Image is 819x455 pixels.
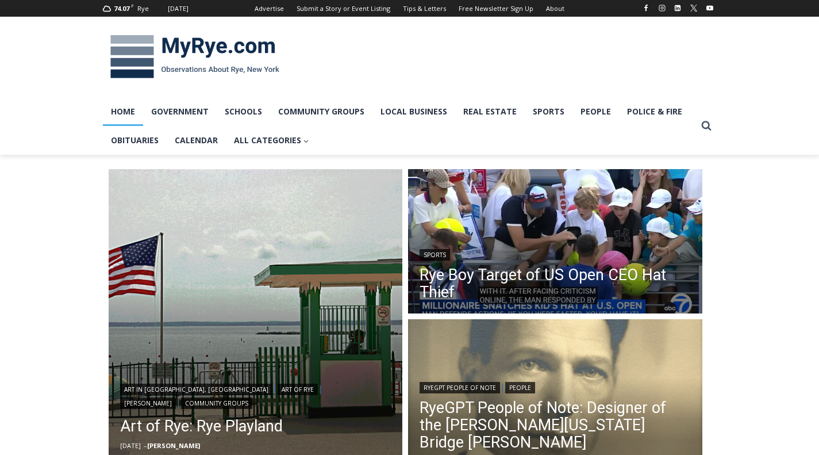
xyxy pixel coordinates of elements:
a: [PERSON_NAME] [147,441,200,450]
a: Schools [217,97,270,126]
a: Sports [525,97,572,126]
img: MyRye.com [103,27,287,87]
time: [DATE] [120,441,141,450]
a: YouTube [703,1,717,15]
a: Community Groups [181,397,252,409]
span: F [131,2,134,9]
a: Real Estate [455,97,525,126]
a: Obituaries [103,126,167,155]
div: [DATE] [168,3,189,14]
a: [PERSON_NAME] [120,397,176,409]
a: Government [143,97,217,126]
a: All Categories [226,126,317,155]
div: Rye [137,3,149,14]
a: Linkedin [671,1,685,15]
div: | [420,380,691,393]
a: Community Groups [270,97,372,126]
a: RyeGPT People of Note: Designer of the [PERSON_NAME][US_STATE] Bridge [PERSON_NAME] [420,399,691,451]
a: Art of Rye [278,384,318,395]
a: People [505,382,535,393]
a: Calendar [167,126,226,155]
div: | | | [120,381,391,409]
a: Facebook [639,1,653,15]
button: View Search Form [696,116,717,136]
nav: Primary Navigation [103,97,696,155]
a: Read More Rye Boy Target of US Open CEO Hat Thief [408,169,702,316]
a: Art in [GEOGRAPHIC_DATA], [GEOGRAPHIC_DATA] [120,384,272,395]
a: Police & Fire [619,97,690,126]
a: Local Business [372,97,455,126]
span: – [144,441,147,450]
a: Rye Boy Target of US Open CEO Hat Thief [420,266,691,301]
a: Sports [420,249,450,261]
a: People [572,97,619,126]
span: 74.07 [114,4,129,13]
img: (PHOTO: A Rye boy attending the US Open was the target of a CEO who snatched a hat being given to... [408,169,702,316]
a: RyeGPT People of Note [420,382,500,393]
a: X [687,1,701,15]
span: All Categories [234,134,309,147]
a: Art of Rye: Rye Playland [120,415,391,438]
a: Home [103,97,143,126]
a: Instagram [655,1,669,15]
